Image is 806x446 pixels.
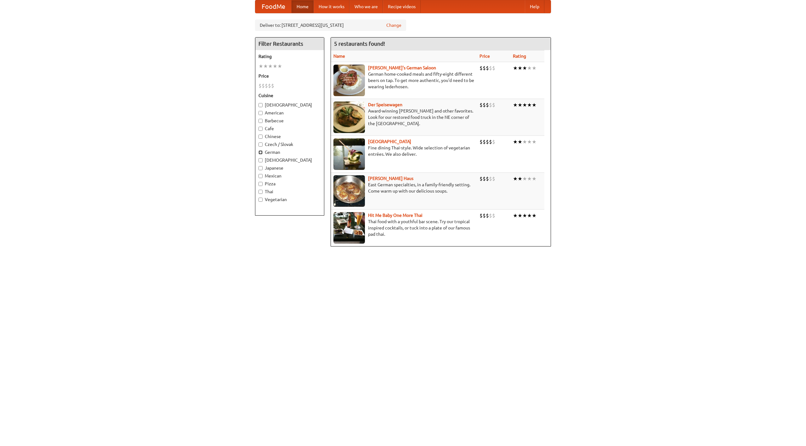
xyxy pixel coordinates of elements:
li: $ [486,175,489,182]
label: American [258,110,321,116]
li: ★ [513,65,518,72]
a: Home [292,0,314,13]
img: esthers.jpg [333,65,365,96]
p: Fine dining Thai-style. Wide selection of vegetarian entrées. We also deliver. [333,145,474,157]
input: German [258,150,263,154]
h5: Rating [258,53,321,60]
li: $ [483,212,486,219]
a: [PERSON_NAME]'s German Saloon [368,65,436,70]
li: $ [489,101,492,108]
label: Vegetarian [258,196,321,203]
li: ★ [513,175,518,182]
input: Cafe [258,127,263,131]
label: Mexican [258,173,321,179]
p: Award-winning [PERSON_NAME] and other favorites. Look for our restored food truck in the NE corne... [333,108,474,127]
h5: Cuisine [258,92,321,99]
li: ★ [518,101,522,108]
input: American [258,111,263,115]
li: $ [480,175,483,182]
li: $ [268,82,271,89]
a: Price [480,54,490,59]
b: [GEOGRAPHIC_DATA] [368,139,411,144]
li: ★ [518,65,522,72]
a: Change [386,22,401,28]
a: Recipe videos [383,0,421,13]
a: Der Speisewagen [368,102,402,107]
li: $ [258,82,262,89]
li: $ [492,212,495,219]
input: Chinese [258,135,263,139]
a: Who we are [349,0,383,13]
li: ★ [527,138,532,145]
label: [DEMOGRAPHIC_DATA] [258,102,321,108]
li: $ [480,101,483,108]
li: $ [483,101,486,108]
li: ★ [527,212,532,219]
label: Czech / Slovak [258,141,321,148]
li: $ [489,65,492,72]
input: Japanese [258,166,263,170]
p: East German specialties, in a family-friendly setting. Come warm up with our delicious soups. [333,182,474,194]
img: kohlhaus.jpg [333,175,365,207]
li: ★ [532,65,536,72]
li: $ [489,138,492,145]
a: Help [525,0,544,13]
li: ★ [513,101,518,108]
a: FoodMe [255,0,292,13]
li: $ [489,212,492,219]
label: Japanese [258,165,321,171]
li: $ [486,101,489,108]
h4: Filter Restaurants [255,38,324,50]
li: ★ [518,212,522,219]
label: Thai [258,188,321,195]
a: Name [333,54,345,59]
li: ★ [522,175,527,182]
input: Pizza [258,182,263,186]
li: $ [480,138,483,145]
input: Mexican [258,174,263,178]
input: Czech / Slovak [258,142,263,147]
input: Thai [258,190,263,194]
li: $ [271,82,274,89]
li: $ [483,175,486,182]
a: [PERSON_NAME] Haus [368,176,413,181]
label: Pizza [258,181,321,187]
p: Thai food with a youthful bar scene. Try our tropical inspired cocktails, or tuck into a plate of... [333,218,474,237]
label: German [258,149,321,155]
li: $ [480,65,483,72]
label: Chinese [258,133,321,140]
li: $ [486,138,489,145]
li: $ [486,212,489,219]
li: $ [492,175,495,182]
a: How it works [314,0,349,13]
li: $ [262,82,265,89]
li: ★ [268,63,273,70]
input: [DEMOGRAPHIC_DATA] [258,158,263,162]
div: Deliver to: [STREET_ADDRESS][US_STATE] [255,20,406,31]
ng-pluralize: 5 restaurants found! [334,41,385,47]
li: $ [492,65,495,72]
li: ★ [258,63,263,70]
li: ★ [513,212,518,219]
li: ★ [532,101,536,108]
img: babythai.jpg [333,212,365,244]
input: [DEMOGRAPHIC_DATA] [258,103,263,107]
li: ★ [522,138,527,145]
li: ★ [518,175,522,182]
input: Barbecue [258,119,263,123]
li: ★ [518,138,522,145]
li: ★ [532,175,536,182]
a: Hit Me Baby One More Thai [368,213,423,218]
li: ★ [273,63,277,70]
li: $ [492,138,495,145]
h5: Price [258,73,321,79]
li: $ [265,82,268,89]
label: Cafe [258,125,321,132]
li: ★ [527,101,532,108]
li: ★ [522,65,527,72]
li: ★ [532,138,536,145]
